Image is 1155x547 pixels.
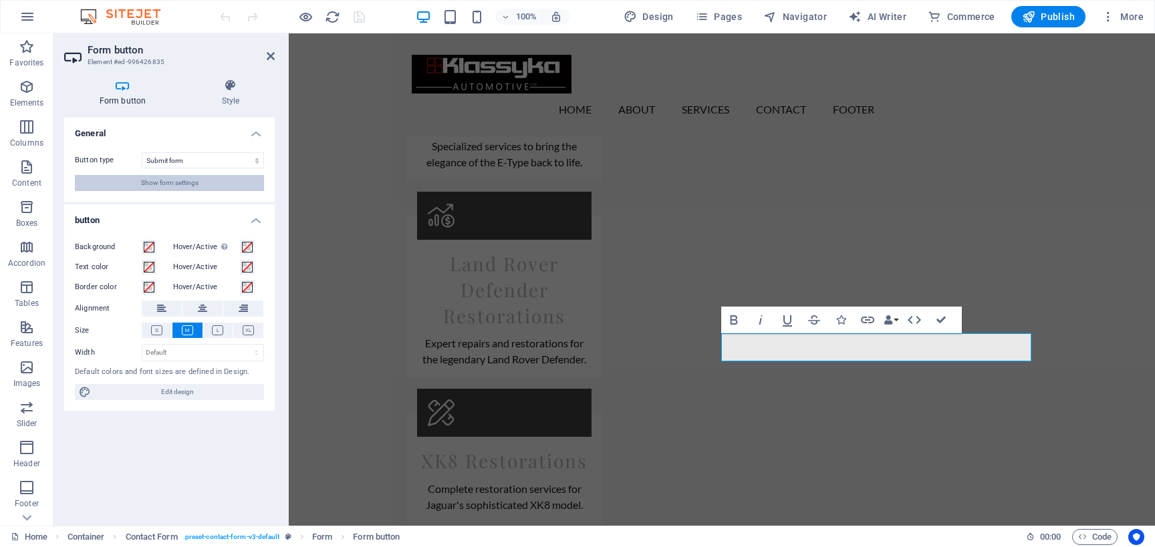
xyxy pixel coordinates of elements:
[801,307,827,333] button: Strikethrough
[1102,10,1144,23] span: More
[758,6,832,27] button: Navigator
[13,378,41,389] p: Images
[828,307,854,333] button: Icons
[10,138,43,148] p: Columns
[325,9,340,25] i: Reload page
[173,239,240,255] label: Hover/Active
[64,204,275,228] h4: button
[1078,529,1112,545] span: Code
[75,239,142,255] label: Background
[515,9,537,25] h6: 100%
[13,458,40,469] p: Header
[75,175,264,191] button: Show form settings
[12,178,41,188] p: Content
[95,384,260,400] span: Edit design
[11,338,43,349] p: Features
[695,10,742,23] span: Pages
[75,367,264,378] div: Default colors and font sizes are defined in Design.
[88,56,248,68] h3: Element #ed-996426835
[9,57,43,68] p: Favorites
[690,6,747,27] button: Pages
[173,259,240,275] label: Hover/Active
[173,279,240,295] label: Hover/Active
[75,349,142,356] label: Width
[75,301,142,317] label: Alignment
[183,529,280,545] span: . preset-contact-form-v3-default
[848,10,906,23] span: AI Writer
[618,6,679,27] button: Design
[68,529,105,545] span: Click to select. Double-click to edit
[624,10,674,23] span: Design
[1128,529,1144,545] button: Usercentrics
[64,118,275,142] h4: General
[928,10,995,23] span: Commerce
[312,529,332,545] span: Click to select. Double-click to edit
[8,258,45,268] p: Accordion
[495,9,543,25] button: 100%
[186,79,275,107] h4: Style
[75,152,142,168] label: Button type
[1072,529,1118,545] button: Code
[15,498,39,509] p: Footer
[75,384,264,400] button: Edit design
[75,323,142,339] label: Size
[88,44,275,56] h2: Form button
[721,307,747,333] button: Bold (Ctrl+B)
[855,307,880,333] button: Link
[17,418,37,429] p: Slider
[928,307,954,333] button: Confirm (Ctrl+⏎)
[297,9,313,25] button: Click here to leave preview mode and continue editing
[75,279,142,295] label: Border color
[1026,529,1061,545] h6: Session time
[763,10,827,23] span: Navigator
[16,218,38,228] p: Boxes
[68,529,400,545] nav: breadcrumb
[324,9,340,25] button: reload
[1049,532,1051,542] span: :
[843,6,912,27] button: AI Writer
[748,307,773,333] button: Italic (Ctrl+I)
[15,298,39,309] p: Tables
[353,529,400,545] span: Click to select. Double-click to edit
[1040,529,1061,545] span: 00 00
[77,9,177,25] img: Editor Logo
[285,533,291,540] i: This element is a customizable preset
[775,307,800,333] button: Underline (Ctrl+U)
[11,529,47,545] a: Click to cancel selection. Double-click to open Pages
[64,79,186,107] h4: Form button
[902,307,927,333] button: HTML
[10,98,44,108] p: Elements
[1011,6,1085,27] button: Publish
[922,6,1001,27] button: Commerce
[126,529,178,545] span: Click to select. Double-click to edit
[141,175,199,191] span: Show form settings
[1096,6,1149,27] button: More
[75,259,142,275] label: Text color
[1022,10,1075,23] span: Publish
[882,307,900,333] button: Data Bindings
